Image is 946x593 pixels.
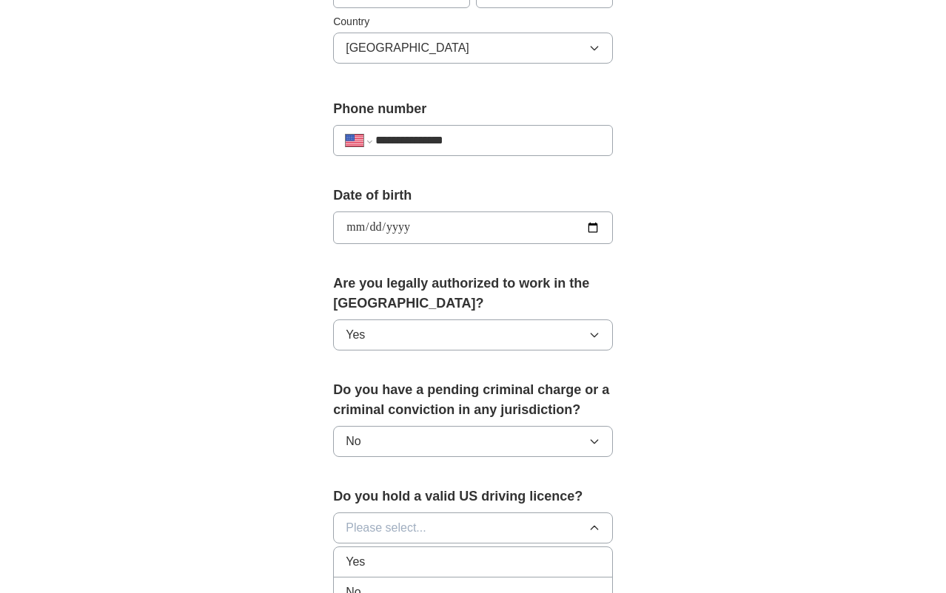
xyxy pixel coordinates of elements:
[346,553,365,571] span: Yes
[333,426,613,457] button: No
[346,326,365,344] span: Yes
[333,380,613,420] label: Do you have a pending criminal charge or a criminal conviction in any jurisdiction?
[333,33,613,64] button: [GEOGRAPHIC_DATA]
[333,99,613,119] label: Phone number
[333,186,613,206] label: Date of birth
[333,487,613,506] label: Do you hold a valid US driving licence?
[346,519,426,537] span: Please select...
[333,512,613,543] button: Please select...
[333,14,613,30] label: Country
[346,39,469,57] span: [GEOGRAPHIC_DATA]
[346,433,360,450] span: No
[333,319,613,350] button: Yes
[333,274,613,314] label: Are you legally authorized to work in the [GEOGRAPHIC_DATA]?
